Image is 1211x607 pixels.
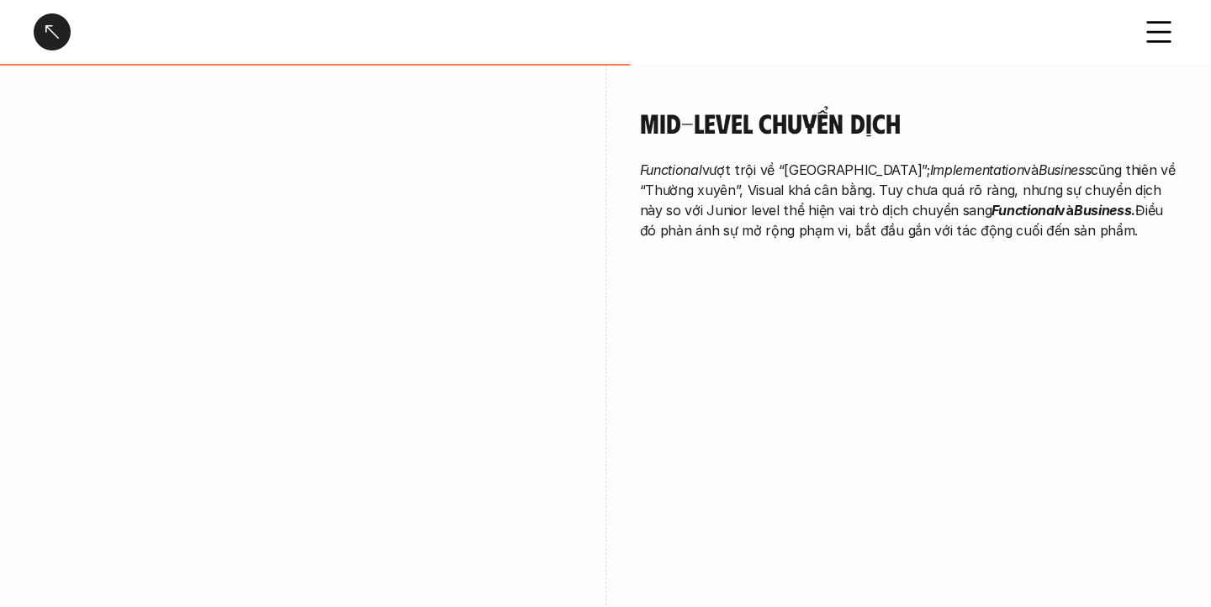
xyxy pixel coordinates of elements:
[1057,202,1073,219] strong: và
[930,161,1024,178] em: Implementation
[1039,161,1092,178] em: Business
[640,107,1178,139] h4: Mid-level chuyển dịch
[640,160,1178,240] p: vượt trội về “[GEOGRAPHIC_DATA]”; và cũng thiên về “Thường xuyên”, Visual khá cân bằng. Tuy chưa ...
[1074,202,1132,219] strong: Business
[992,202,1057,219] strong: Functional
[1131,202,1135,219] strong: .
[640,161,702,178] em: Functional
